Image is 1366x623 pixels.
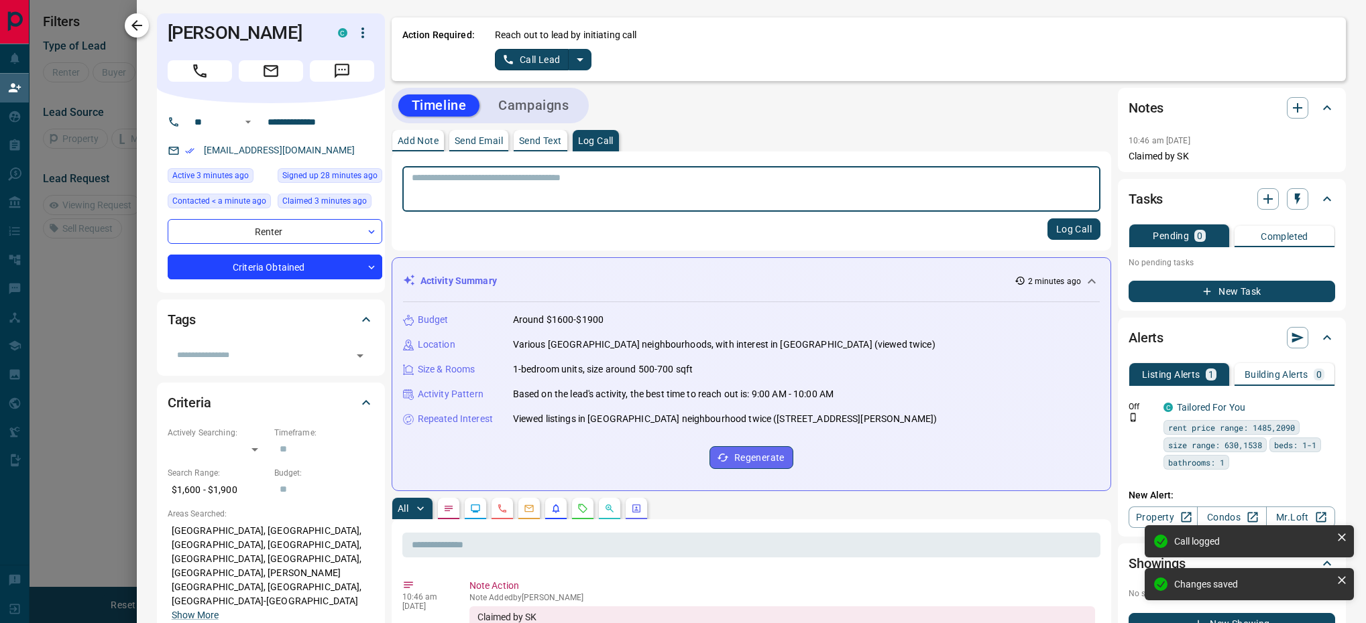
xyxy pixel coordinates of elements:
div: Tue Oct 14 2025 [278,168,382,187]
span: Call [168,60,232,82]
p: Action Required: [402,28,475,70]
div: split button [495,49,592,70]
p: Reach out to lead by initiating call [495,28,637,42]
p: 10:46 am [402,592,449,602]
p: All [398,504,408,513]
svg: Push Notification Only [1129,413,1138,422]
span: Email [239,60,303,82]
p: 0 [1197,231,1202,240]
p: Repeated Interest [418,412,493,426]
p: Size & Rooms [418,362,475,376]
button: Campaigns [485,94,582,117]
a: Mr.Loft [1266,506,1335,528]
p: Add Note [398,136,439,145]
p: Completed [1261,232,1308,241]
span: rent price range: 1485,2090 [1168,421,1295,434]
a: Property [1129,506,1198,528]
p: Actively Searching: [168,427,268,439]
span: Signed up 28 minutes ago [282,169,378,182]
h2: Criteria [168,392,211,413]
p: Claimed by SK [1129,149,1335,163]
div: condos.ca [338,28,347,38]
div: Tasks [1129,183,1335,215]
svg: Requests [577,503,588,514]
h1: [PERSON_NAME] [168,22,318,44]
h2: Notes [1129,97,1163,119]
span: beds: 1-1 [1274,438,1316,452]
button: Show More [172,608,219,622]
p: Timeframe: [274,427,374,439]
button: Timeline [398,94,480,117]
h2: Tasks [1129,188,1163,210]
button: Log Call [1047,218,1100,240]
div: Tue Oct 14 2025 [168,194,271,212]
div: Showings [1129,547,1335,579]
svg: Calls [497,503,508,514]
p: Search Range: [168,467,268,479]
p: Areas Searched: [168,508,374,520]
p: Listing Alerts [1142,370,1200,379]
p: 0 [1316,370,1322,379]
p: Off [1129,401,1155,413]
div: Notes [1129,92,1335,124]
p: Send Text [519,136,562,145]
p: $1,600 - $1,900 [168,479,268,501]
svg: Listing Alerts [551,503,561,514]
svg: Notes [443,503,454,514]
span: size range: 630,1538 [1168,438,1262,452]
p: Building Alerts [1245,370,1308,379]
div: Criteria [168,387,374,419]
svg: Emails [524,503,534,514]
p: Note Added by [PERSON_NAME] [469,593,1095,602]
button: Call Lead [495,49,569,70]
p: No showings booked [1129,587,1335,600]
p: Viewed listings in [GEOGRAPHIC_DATA] neighbourhood twice ([STREET_ADDRESS][PERSON_NAME]) [513,412,937,426]
p: Send Email [455,136,503,145]
a: Tailored For You [1177,402,1245,413]
a: [EMAIL_ADDRESS][DOMAIN_NAME] [204,145,355,155]
div: Activity Summary2 minutes ago [403,269,1100,293]
div: Renter [168,219,382,244]
h2: Showings [1129,553,1186,574]
p: Activity Pattern [418,387,483,401]
p: Budget: [274,467,374,479]
div: Criteria Obtained [168,255,382,279]
button: Open [240,114,256,130]
span: Active 3 minutes ago [172,169,249,182]
p: 1 [1208,370,1214,379]
p: Activity Summary [420,274,497,288]
p: Note Action [469,579,1095,593]
p: 2 minutes ago [1028,275,1081,287]
button: Regenerate [709,446,793,469]
div: Tags [168,303,374,336]
p: Budget [418,313,449,327]
svg: Agent Actions [631,503,642,514]
svg: Opportunities [604,503,615,514]
svg: Lead Browsing Activity [470,503,481,514]
p: No pending tasks [1129,253,1335,273]
div: condos.ca [1163,403,1173,412]
a: Condos [1197,506,1266,528]
p: Log Call [578,136,614,145]
span: Contacted < a minute ago [172,194,266,208]
p: New Alert: [1129,488,1335,502]
p: Based on the lead's activity, the best time to reach out is: 9:00 AM - 10:00 AM [513,387,834,401]
p: Pending [1153,231,1189,240]
span: Claimed 3 minutes ago [282,194,367,208]
div: Alerts [1129,322,1335,354]
p: 1-bedroom units, size around 500-700 sqft [513,362,693,376]
p: Location [418,338,455,352]
svg: Email Verified [185,146,194,155]
div: Changes saved [1174,579,1331,590]
p: [DATE] [402,602,449,611]
p: Various [GEOGRAPHIC_DATA] neighbourhoods, with interest in [GEOGRAPHIC_DATA] (viewed twice) [513,338,935,352]
span: bathrooms: 1 [1168,456,1225,469]
h2: Alerts [1129,327,1163,348]
p: 10:46 am [DATE] [1129,136,1190,145]
p: Around $1600-$1900 [513,313,604,327]
div: Call logged [1174,536,1331,547]
h2: Tags [168,309,196,330]
button: Open [351,346,369,365]
div: Tue Oct 14 2025 [278,194,382,212]
div: Tue Oct 14 2025 [168,168,271,187]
